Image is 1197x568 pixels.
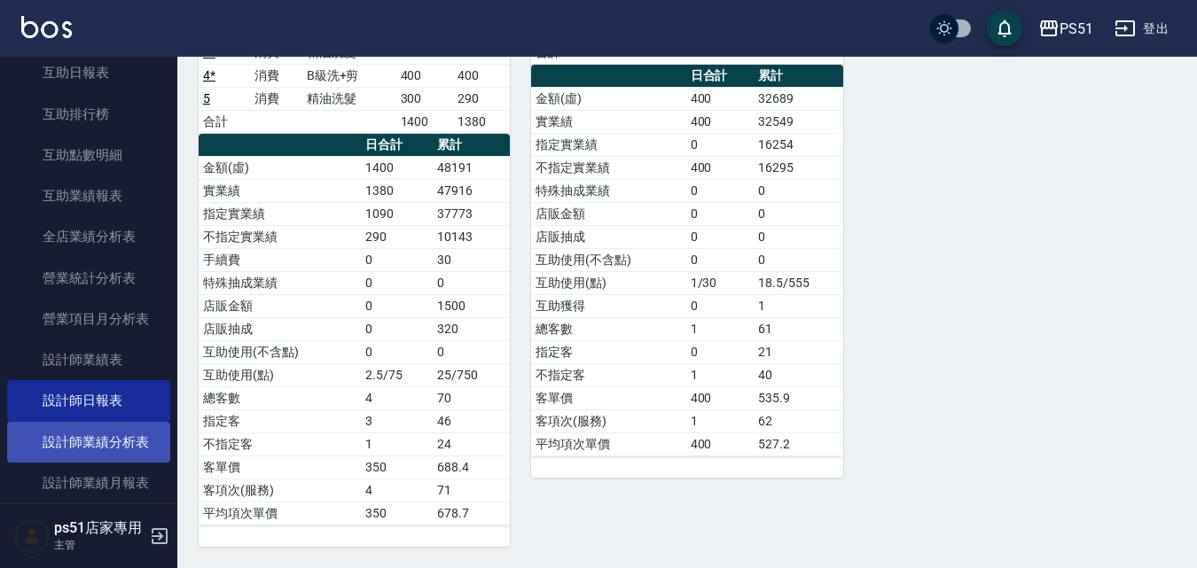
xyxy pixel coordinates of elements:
[302,87,396,110] td: 精油洗髮
[453,110,510,133] td: 1380
[199,294,361,317] td: 店販金額
[531,225,685,248] td: 店販抽成
[433,363,510,386] td: 25/750
[250,87,301,110] td: 消費
[433,432,510,455] td: 24
[199,340,361,363] td: 互助使用(不含點)
[433,179,510,202] td: 47916
[361,386,433,409] td: 4
[433,502,510,525] td: 678.7
[433,479,510,502] td: 71
[686,87,755,110] td: 400
[199,363,361,386] td: 互助使用(點)
[686,225,755,248] td: 0
[433,409,510,432] td: 46
[531,179,685,202] td: 特殊抽成業績
[361,455,433,479] td: 350
[7,94,170,135] a: 互助排行榜
[531,409,685,432] td: 客項次(服務)
[199,271,361,294] td: 特殊抽成業績
[7,216,170,257] a: 全店業績分析表
[203,91,210,105] a: 5
[531,294,685,317] td: 互助獲得
[54,537,145,553] p: 主管
[754,409,842,432] td: 62
[754,179,842,202] td: 0
[361,271,433,294] td: 0
[199,202,361,225] td: 指定實業績
[7,339,170,380] a: 設計師業績表
[754,271,842,294] td: 18.5/555
[433,271,510,294] td: 0
[361,134,433,157] th: 日合計
[453,64,510,87] td: 400
[754,317,842,340] td: 61
[361,432,433,455] td: 1
[433,225,510,248] td: 10143
[531,65,842,456] table: a dense table
[396,110,453,133] td: 1400
[199,225,361,248] td: 不指定實業績
[7,135,170,175] a: 互助點數明細
[199,156,361,179] td: 金額(虛)
[754,202,842,225] td: 0
[361,248,433,271] td: 0
[361,409,433,432] td: 3
[361,479,433,502] td: 4
[754,87,842,110] td: 32689
[531,156,685,179] td: 不指定實業績
[250,64,301,87] td: 消費
[754,432,842,455] td: 527.2
[21,16,72,38] img: Logo
[531,432,685,455] td: 平均項次單價
[7,299,170,339] a: 營業項目月分析表
[531,363,685,386] td: 不指定客
[754,133,842,156] td: 16254
[754,65,842,88] th: 累計
[686,409,755,432] td: 1
[686,294,755,317] td: 0
[686,248,755,271] td: 0
[531,133,685,156] td: 指定實業績
[433,156,510,179] td: 48191
[396,64,453,87] td: 400
[754,363,842,386] td: 40
[531,202,685,225] td: 店販金額
[7,258,170,299] a: 營業統計分析表
[531,340,685,363] td: 指定客
[361,202,433,225] td: 1090
[396,87,453,110] td: 300
[754,294,842,317] td: 1
[686,65,755,88] th: 日合計
[361,179,433,202] td: 1380
[199,432,361,455] td: 不指定客
[1031,11,1100,47] button: PS51
[7,422,170,463] a: 設計師業績分析表
[433,386,510,409] td: 70
[686,317,755,340] td: 1
[686,363,755,386] td: 1
[7,463,170,503] a: 設計師業績月報表
[754,340,842,363] td: 21
[686,179,755,202] td: 0
[531,87,685,110] td: 金額(虛)
[199,479,361,502] td: 客項次(服務)
[361,363,433,386] td: 2.5/75
[7,52,170,93] a: 互助日報表
[199,110,250,133] td: 合計
[199,134,510,525] table: a dense table
[361,502,433,525] td: 350
[433,317,510,340] td: 320
[361,225,433,248] td: 290
[987,11,1022,46] button: save
[361,317,433,340] td: 0
[199,386,361,409] td: 總客數
[531,386,685,409] td: 客單價
[686,386,755,409] td: 400
[531,248,685,271] td: 互助使用(不含點)
[302,64,396,87] td: B級洗+剪
[199,455,361,479] td: 客單價
[199,179,361,202] td: 實業績
[361,294,433,317] td: 0
[433,248,510,271] td: 30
